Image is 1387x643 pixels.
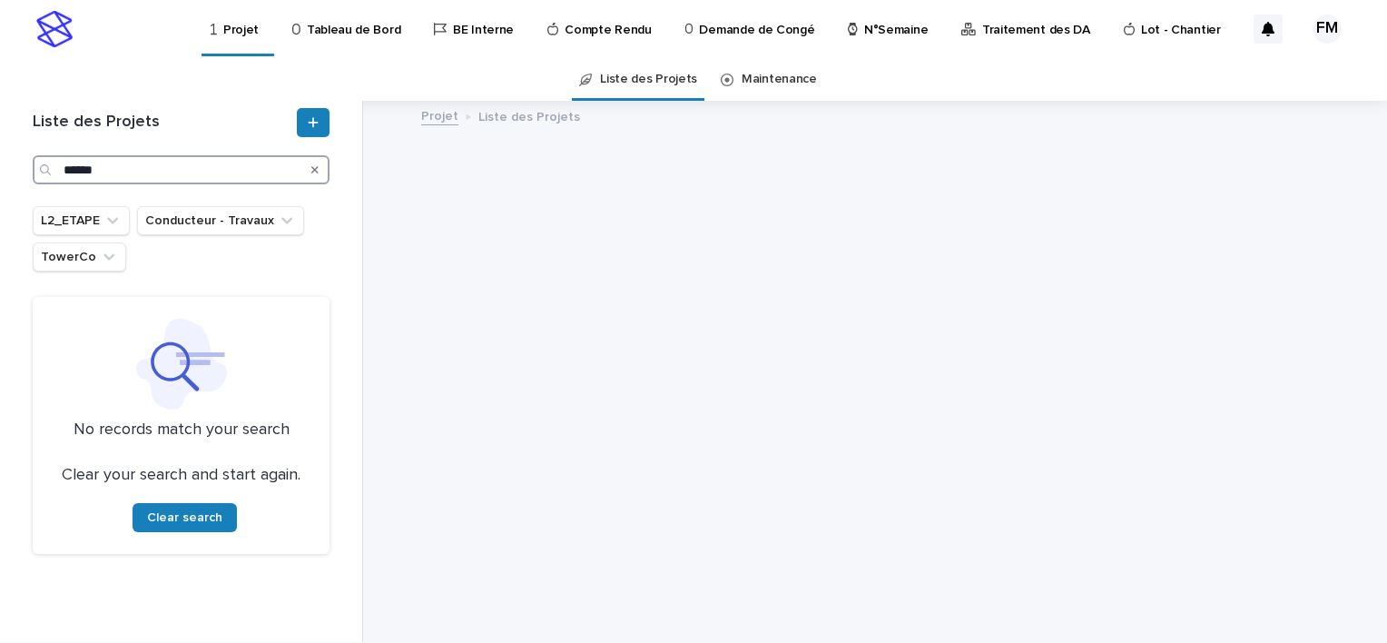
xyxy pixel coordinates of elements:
button: TowerCo [33,242,126,272]
button: Clear search [133,503,237,532]
p: Clear your search and start again. [62,466,300,486]
p: No records match your search [54,420,308,440]
a: Maintenance [742,58,817,101]
img: stacker-logo-s-only.png [36,11,73,47]
a: Projet [421,104,458,125]
button: L2_ETAPE [33,206,130,235]
div: FM [1313,15,1342,44]
span: Clear search [147,511,222,524]
p: Liste des Projets [478,105,580,125]
a: Liste des Projets [600,58,697,101]
button: Conducteur - Travaux [137,206,304,235]
input: Search [33,155,330,184]
h1: Liste des Projets [33,113,293,133]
